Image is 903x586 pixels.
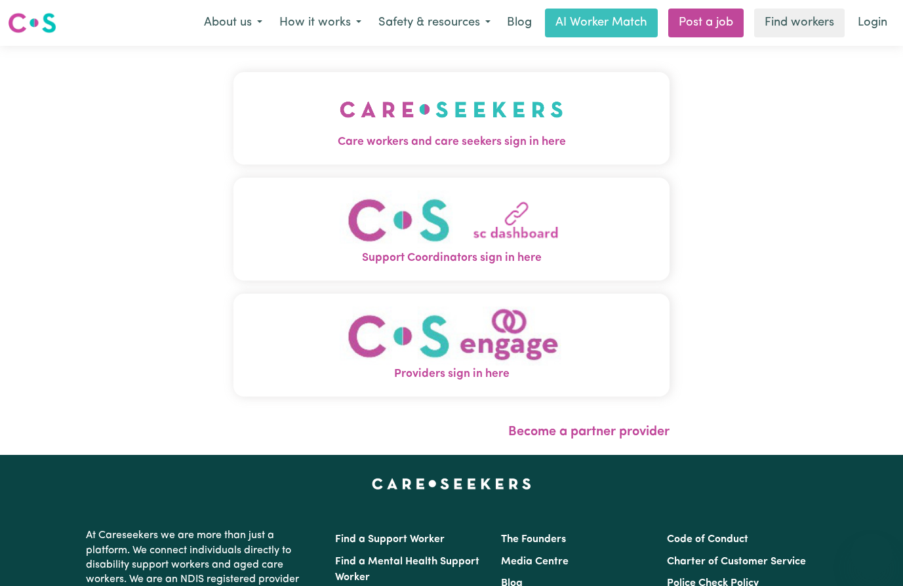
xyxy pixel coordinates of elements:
a: Media Centre [501,557,569,567]
button: Care workers and care seekers sign in here [233,72,670,164]
button: Support Coordinators sign in here [233,177,670,280]
a: Find a Mental Health Support Worker [335,557,479,583]
button: Providers sign in here [233,293,670,396]
a: Find a Support Worker [335,534,445,545]
button: Safety & resources [370,9,499,37]
button: About us [195,9,271,37]
span: Support Coordinators sign in here [233,250,670,267]
a: Blog [499,9,540,37]
a: AI Worker Match [545,9,658,37]
iframe: Button to launch messaging window [851,534,893,576]
span: Care workers and care seekers sign in here [233,134,670,151]
a: Code of Conduct [667,534,748,545]
a: Post a job [668,9,744,37]
a: Find workers [754,9,845,37]
img: Careseekers logo [8,11,56,35]
a: Careseekers home page [372,479,531,489]
a: Login [850,9,895,37]
a: Careseekers logo [8,8,56,38]
button: How it works [271,9,370,37]
a: The Founders [501,534,566,545]
a: Become a partner provider [508,425,670,439]
span: Providers sign in here [233,366,670,383]
a: Charter of Customer Service [667,557,806,567]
